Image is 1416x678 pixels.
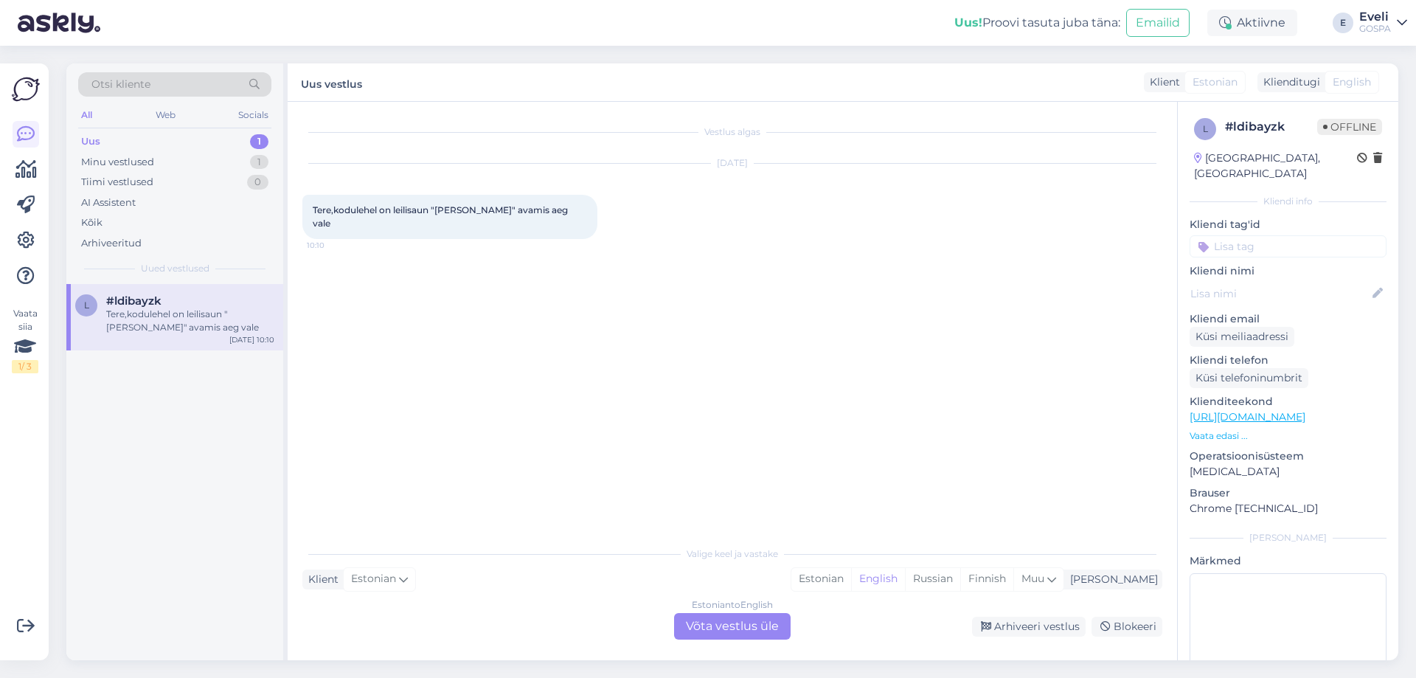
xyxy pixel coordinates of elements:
[1190,327,1294,347] div: Küsi meiliaadressi
[1190,311,1386,327] p: Kliendi email
[106,308,274,334] div: Tere,kodulehel on leilisaun "[PERSON_NAME]" avamis aeg vale
[1190,501,1386,516] p: Chrome [TECHNICAL_ID]
[1126,9,1190,37] button: Emailid
[1021,572,1044,585] span: Muu
[1194,151,1357,181] div: [GEOGRAPHIC_DATA], [GEOGRAPHIC_DATA]
[674,613,791,640] div: Võta vestlus üle
[12,75,40,103] img: Askly Logo
[106,294,162,308] span: #ldibayzk
[1333,75,1371,90] span: English
[1190,195,1386,208] div: Kliendi info
[81,236,142,251] div: Arhiveeritud
[1190,217,1386,232] p: Kliendi tag'id
[81,175,153,190] div: Tiimi vestlused
[250,134,268,149] div: 1
[1091,617,1162,637] div: Blokeeri
[954,14,1120,32] div: Proovi tasuta juba täna:
[81,155,154,170] div: Minu vestlused
[1064,572,1158,587] div: [PERSON_NAME]
[307,240,362,251] span: 10:10
[1193,75,1238,90] span: Estonian
[1225,118,1317,136] div: # ldibayzk
[12,360,38,373] div: 1 / 3
[247,175,268,190] div: 0
[250,155,268,170] div: 1
[1190,464,1386,480] p: [MEDICAL_DATA]
[954,15,982,30] b: Uus!
[1190,368,1308,388] div: Küsi telefoninumbrit
[1317,119,1382,135] span: Offline
[1359,23,1391,35] div: GOSPA
[141,262,209,275] span: Uued vestlused
[302,125,1162,139] div: Vestlus algas
[301,72,362,92] label: Uus vestlus
[791,568,851,590] div: Estonian
[81,215,103,230] div: Kõik
[960,568,1013,590] div: Finnish
[1144,75,1180,90] div: Klient
[313,204,570,229] span: Tere,kodulehel on leilisaun "[PERSON_NAME]" avamis aeg vale
[1190,353,1386,368] p: Kliendi telefon
[1359,11,1407,35] a: EveliGOSPA
[84,300,89,311] span: l
[302,156,1162,170] div: [DATE]
[1190,410,1305,423] a: [URL][DOMAIN_NAME]
[1203,123,1208,134] span: l
[12,307,38,373] div: Vaata siia
[302,572,339,587] div: Klient
[1190,553,1386,569] p: Märkmed
[229,334,274,345] div: [DATE] 10:10
[91,77,150,92] span: Otsi kliente
[1190,235,1386,257] input: Lisa tag
[972,617,1086,637] div: Arhiveeri vestlus
[81,196,136,210] div: AI Assistent
[905,568,960,590] div: Russian
[302,547,1162,561] div: Valige keel ja vastake
[1190,485,1386,501] p: Brauser
[235,105,271,125] div: Socials
[351,571,396,587] span: Estonian
[1190,394,1386,409] p: Klienditeekond
[1190,531,1386,544] div: [PERSON_NAME]
[153,105,178,125] div: Web
[1207,10,1297,36] div: Aktiivne
[1190,263,1386,279] p: Kliendi nimi
[692,598,773,612] div: Estonian to English
[1333,13,1353,33] div: E
[1359,11,1391,23] div: Eveli
[81,134,100,149] div: Uus
[1190,449,1386,464] p: Operatsioonisüsteem
[1257,75,1320,90] div: Klienditugi
[851,568,905,590] div: English
[1190,429,1386,443] p: Vaata edasi ...
[1190,286,1370,302] input: Lisa nimi
[78,105,95,125] div: All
